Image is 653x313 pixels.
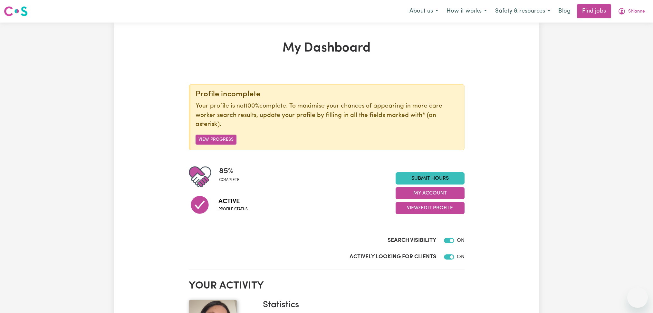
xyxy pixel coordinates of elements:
span: Profile status [218,206,248,212]
span: Shianne [628,8,645,15]
h3: Statistics [263,300,459,311]
a: Blog [554,4,574,18]
iframe: Button to launch messaging window [627,287,648,308]
button: My Account [396,187,465,199]
span: complete [219,177,239,183]
button: Safety & resources [491,5,554,18]
span: 85 % [219,166,239,177]
h2: Your activity [189,280,465,292]
span: Active [218,197,248,206]
div: Profile completeness: 85% [219,166,245,188]
label: Actively Looking for Clients [350,253,436,261]
h1: My Dashboard [189,41,465,56]
button: About us [405,5,442,18]
img: Careseekers logo [4,5,28,17]
a: Careseekers logo [4,4,28,19]
button: My Account [614,5,649,18]
u: 100% [245,103,259,109]
span: ON [457,238,465,243]
label: Search Visibility [388,236,436,245]
span: ON [457,254,465,260]
button: View Progress [196,135,236,145]
button: How it works [442,5,491,18]
button: View/Edit Profile [396,202,465,214]
a: Find jobs [577,4,611,18]
div: Profile incomplete [196,90,459,99]
a: Submit Hours [396,172,465,185]
p: Your profile is not complete. To maximise your chances of appearing in more care worker search re... [196,102,459,129]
